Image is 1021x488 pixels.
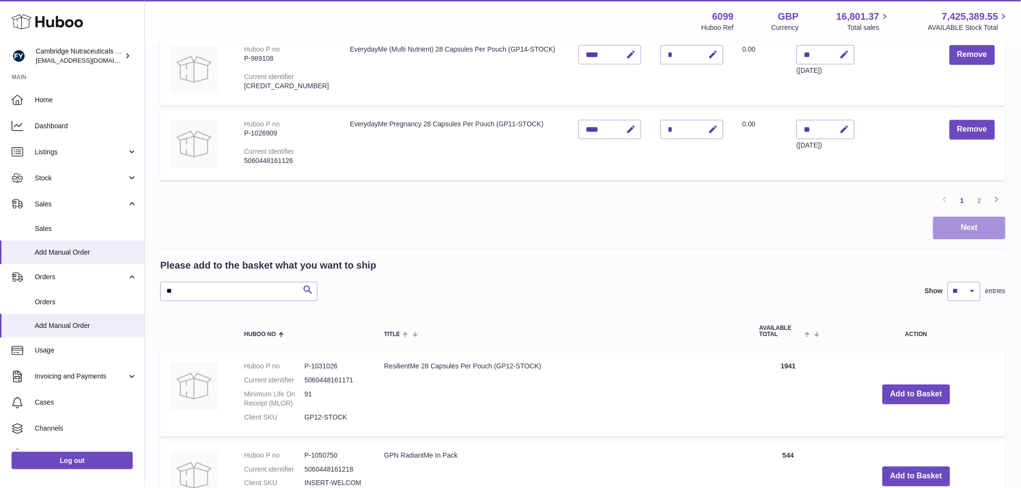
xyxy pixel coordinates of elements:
[743,121,756,128] span: 0.00
[304,451,365,461] dd: P-1050750
[35,224,137,233] span: Sales
[244,465,304,474] dt: Current identifier
[35,248,137,257] span: Add Manual Order
[170,120,218,168] img: EverydayMe Pregnancy 28 Capsules Per Pouch (GP11-STOCK)
[836,10,890,32] a: 16,801.37 Total sales
[950,120,995,140] button: Remove
[244,376,304,385] dt: Current identifier
[702,23,734,32] div: Huboo Ref
[35,148,127,157] span: Listings
[12,49,26,63] img: huboo@camnutra.com
[928,10,1009,32] a: 7,425,389.55 AVAILABLE Stock Total
[772,23,799,32] div: Currency
[244,451,304,461] dt: Huboo P no
[925,287,943,296] label: Show
[36,56,142,64] span: [EMAIL_ADDRESS][DOMAIN_NAME]
[933,217,1006,240] button: Next
[928,23,1009,32] span: AVAILABLE Stock Total
[244,390,304,408] dt: Minimum Life On Receipt (MLOR)
[384,332,400,338] span: Title
[35,321,137,330] span: Add Manual Order
[35,424,137,433] span: Channels
[827,316,1006,348] th: Action
[942,10,998,23] span: 7,425,389.55
[170,362,218,410] img: ResilientMe 28 Capsules Per Pouch (GP12-STOCK)
[340,36,568,106] td: EverydayMe (Multi Nutrient) 28 Capsules Per Pouch (GP14-STOCK)
[953,192,971,210] a: 1
[950,45,995,65] button: Remove
[160,259,376,272] h2: Please add to the basket what you want to ship
[797,141,855,150] div: ([DATE])
[244,157,331,166] div: 5060448161126
[374,352,750,436] td: ResilientMe 28 Capsules Per Pouch (GP12-STOCK)
[35,298,137,307] span: Orders
[759,325,802,338] span: AVAILABLE Total
[244,121,280,128] div: Huboo P no
[244,73,294,81] div: Current identifier
[750,352,827,436] td: 1941
[244,332,276,338] span: Huboo no
[797,67,855,76] div: ([DATE])
[304,390,365,408] dd: 91
[244,54,331,64] div: P-989108
[778,10,799,23] strong: GBP
[170,45,218,94] img: EverydayMe (Multi Nutrient) 28 Capsules Per Pouch (GP14-STOCK)
[35,346,137,355] span: Usage
[340,110,568,180] td: EverydayMe Pregnancy 28 Capsules Per Pouch (GP11-STOCK)
[35,200,127,209] span: Sales
[883,385,950,405] button: Add to Basket
[35,372,127,381] span: Invoicing and Payments
[244,82,331,91] div: [CREDIT_CARD_NUMBER]
[36,47,123,65] div: Cambridge Nutraceuticals Ltd
[244,413,304,422] dt: Client SKU
[971,192,988,210] a: 2
[985,287,1006,296] span: entries
[304,376,365,385] dd: 5060448161171
[712,10,734,23] strong: 6099
[35,398,137,407] span: Cases
[304,362,365,371] dd: P-1031026
[35,95,137,105] span: Home
[12,452,133,469] a: Log out
[743,46,756,54] span: 0.00
[244,129,331,138] div: P-1026909
[35,122,137,131] span: Dashboard
[847,23,890,32] span: Total sales
[883,467,950,487] button: Add to Basket
[304,465,365,474] dd: 5060448161218
[304,413,365,422] dd: GP12-STOCK
[244,148,294,156] div: Current identifier
[836,10,879,23] span: 16,801.37
[35,174,127,183] span: Stock
[35,272,127,282] span: Orders
[244,362,304,371] dt: Huboo P no
[244,46,280,54] div: Huboo P no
